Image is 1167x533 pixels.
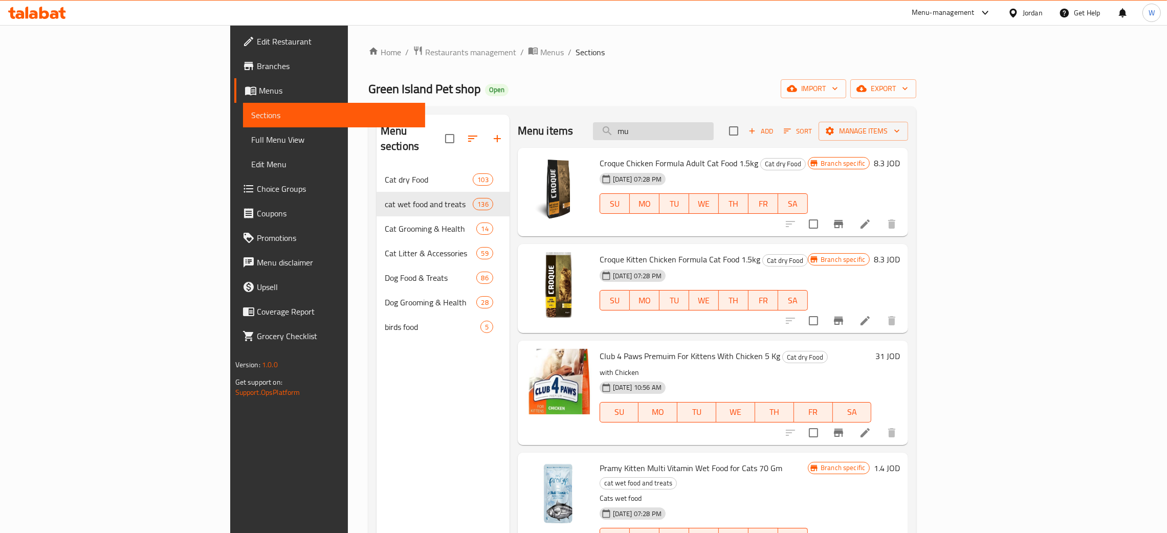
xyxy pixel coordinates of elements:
li: / [520,46,524,58]
button: WE [689,290,719,310]
span: Select to update [803,213,824,235]
button: export [850,79,916,98]
span: Edit Menu [251,158,417,170]
span: FR [798,405,829,419]
span: Select section [723,120,744,142]
button: SA [778,290,808,310]
span: Croque Kitten Chicken Formula Cat Food 1.5kg [600,252,760,267]
span: Select to update [803,422,824,443]
span: Green Island Pet shop [368,77,481,100]
div: Cat Litter & Accessories [385,247,477,259]
span: Choice Groups [257,183,417,195]
h6: 8.3 JOD [874,252,900,266]
button: TU [659,193,689,214]
span: Coupons [257,207,417,219]
span: SU [604,405,635,419]
a: Full Menu View [243,127,425,152]
div: cat wet food and treats [600,477,677,490]
a: Grocery Checklist [234,324,425,348]
div: items [473,173,493,186]
span: WE [693,293,715,308]
span: Pramy Kitten Multi Vitamin Wet Food for Cats 70 Gm [600,460,782,476]
span: TH [759,405,790,419]
span: WE [693,196,715,211]
span: Version: [235,358,260,371]
span: Sort items [777,123,819,139]
a: Coverage Report [234,299,425,324]
div: items [476,247,493,259]
span: Sections [251,109,417,121]
button: TU [677,402,716,423]
div: Dog Grooming & Health28 [377,290,510,315]
div: Menu-management [912,7,975,19]
span: Menus [259,84,417,97]
a: Edit menu item [859,427,871,439]
span: Cat dry Food [783,351,827,363]
p: with Chicken [600,366,872,379]
span: birds food [385,321,480,333]
a: Menus [528,46,564,59]
div: Cat dry Food103 [377,167,510,192]
button: WE [689,193,719,214]
span: Dog Food & Treats [385,272,477,284]
button: TU [659,290,689,310]
span: Get support on: [235,375,282,389]
span: 1.0.0 [262,358,278,371]
div: items [480,321,493,333]
p: Cats wet food [600,492,808,505]
div: cat wet food and treats136 [377,192,510,216]
a: Edit Restaurant [234,29,425,54]
span: 5 [481,322,493,332]
a: Sections [243,103,425,127]
div: Cat Litter & Accessories59 [377,241,510,265]
button: Add section [485,126,510,151]
span: Coverage Report [257,305,417,318]
a: Menus [234,78,425,103]
button: Branch-specific-item [826,420,851,445]
button: FR [748,193,778,214]
span: Open [485,85,509,94]
span: import [789,82,838,95]
div: Jordan [1023,7,1043,18]
span: Menu disclaimer [257,256,417,269]
button: MO [630,290,659,310]
button: TH [755,402,794,423]
span: Edit Restaurant [257,35,417,48]
span: Sort [784,125,812,137]
span: Cat dry Food [763,255,807,266]
a: Menu disclaimer [234,250,425,275]
span: Menus [540,46,564,58]
span: 28 [477,298,492,307]
input: search [593,122,714,140]
span: Club 4 Paws Premuim For Kittens With Chicken 5 Kg [600,348,780,364]
span: Branch specific [817,255,869,264]
div: items [476,296,493,308]
button: Add [744,123,777,139]
div: Cat dry Food [782,351,828,363]
button: MO [638,402,677,423]
span: SU [604,293,626,308]
a: Edit menu item [859,218,871,230]
div: items [473,198,493,210]
span: TU [664,293,685,308]
nav: breadcrumb [368,46,916,59]
button: SU [600,402,639,423]
a: Restaurants management [413,46,516,59]
span: 59 [477,249,492,258]
button: delete [879,308,904,333]
div: birds food5 [377,315,510,339]
img: Club 4 Paws Premuim For Kittens With Chicken 5 Kg [526,349,591,414]
h6: 31 JOD [875,349,900,363]
li: / [568,46,571,58]
span: FR [753,196,774,211]
span: TU [681,405,712,419]
span: Branch specific [817,159,869,168]
div: Dog Food & Treats86 [377,265,510,290]
span: Branches [257,60,417,72]
span: [DATE] 07:28 PM [609,509,666,519]
span: [DATE] 10:56 AM [609,383,666,392]
button: WE [716,402,755,423]
div: Open [485,84,509,96]
span: SU [604,196,626,211]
